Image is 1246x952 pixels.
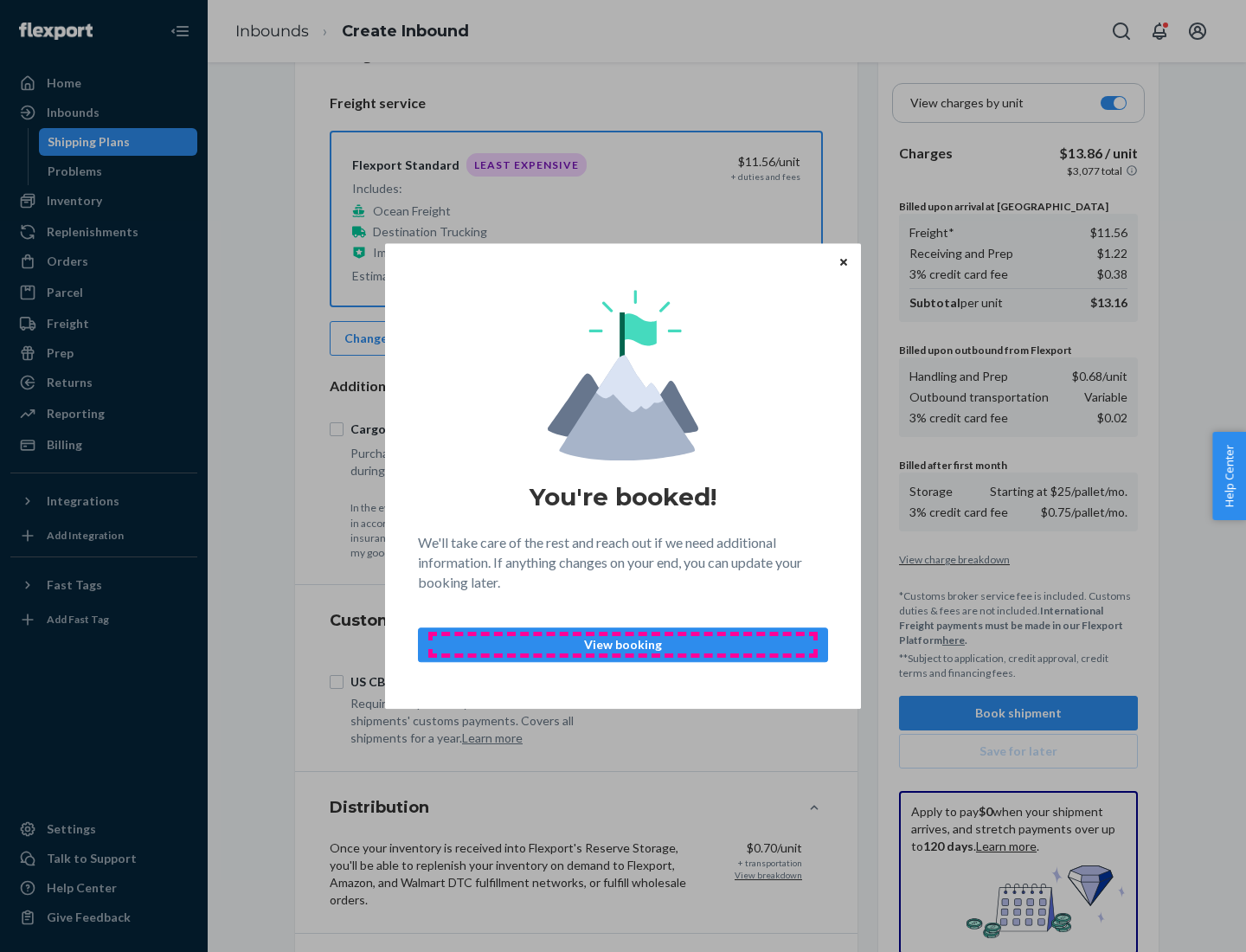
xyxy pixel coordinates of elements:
img: svg+xml,%3Csvg%20viewBox%3D%220%200%20174%20197%22%20fill%3D%22none%22%20xmlns%3D%22http%3A%2F%2F... [548,290,698,460]
h1: You're booked! [530,481,716,512]
button: View booking [418,627,828,662]
p: We'll take care of the rest and reach out if we need additional information. If anything changes ... [418,533,828,593]
button: Close [835,252,852,271]
p: View booking [433,636,813,653]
